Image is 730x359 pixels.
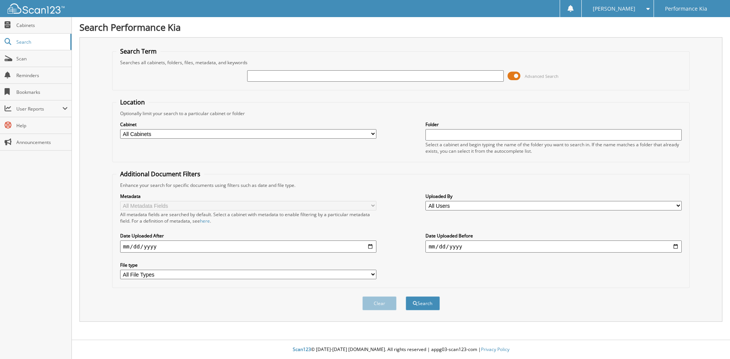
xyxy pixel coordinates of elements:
label: Metadata [120,193,376,199]
span: Performance Kia [665,6,707,11]
label: File type [120,262,376,268]
label: Date Uploaded After [120,232,376,239]
span: Help [16,122,68,129]
a: Privacy Policy [481,346,509,353]
div: Enhance your search for specific documents using filters such as date and file type. [116,182,686,188]
input: start [120,240,376,253]
span: User Reports [16,106,62,112]
span: Scan [16,55,68,62]
div: Select a cabinet and begin typing the name of the folder you want to search in. If the name match... [425,141,682,154]
label: Uploaded By [425,193,682,199]
label: Folder [425,121,682,128]
span: Reminders [16,72,68,79]
span: Search [16,39,67,45]
legend: Search Term [116,47,160,55]
span: Scan123 [293,346,311,353]
div: © [DATE]-[DATE] [DOMAIN_NAME]. All rights reserved | appg03-scan123-com | [72,340,730,359]
span: Bookmarks [16,89,68,95]
h1: Search Performance Kia [79,21,722,33]
span: Cabinets [16,22,68,28]
span: [PERSON_NAME] [593,6,635,11]
span: Announcements [16,139,68,145]
img: scan123-logo-white.svg [8,3,65,14]
span: Advanced Search [525,73,559,79]
div: Optionally limit your search to a particular cabinet or folder [116,110,686,117]
legend: Location [116,98,149,106]
button: Clear [362,296,397,310]
button: Search [406,296,440,310]
div: All metadata fields are searched by default. Select a cabinet with metadata to enable filtering b... [120,211,376,224]
label: Cabinet [120,121,376,128]
legend: Additional Document Filters [116,170,204,178]
a: here [200,218,210,224]
div: Searches all cabinets, folders, files, metadata, and keywords [116,59,686,66]
label: Date Uploaded Before [425,232,682,239]
input: end [425,240,682,253]
iframe: Chat Widget [692,323,730,359]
